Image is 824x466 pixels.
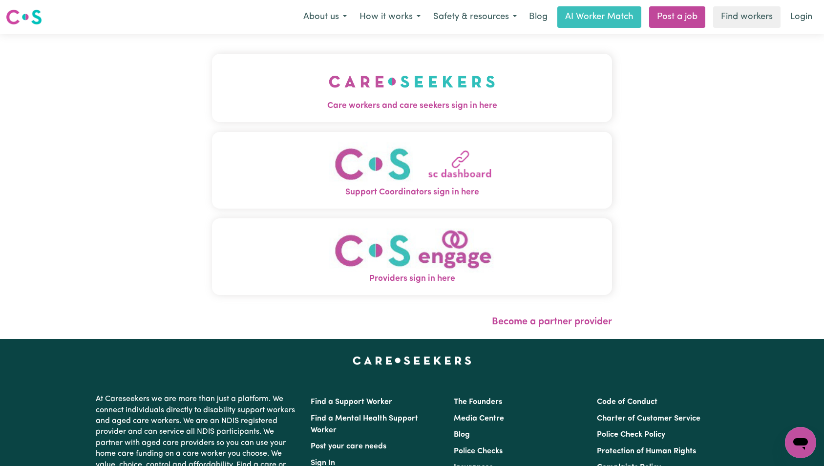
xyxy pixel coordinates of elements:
[597,431,665,439] a: Police Check Policy
[353,7,427,27] button: How it works
[454,431,470,439] a: Blog
[454,398,502,406] a: The Founders
[311,415,418,434] a: Find a Mental Health Support Worker
[454,447,503,455] a: Police Checks
[311,398,392,406] a: Find a Support Worker
[212,218,613,295] button: Providers sign in here
[785,427,816,458] iframe: Button to launch messaging window
[649,6,705,28] a: Post a job
[597,447,696,455] a: Protection of Human Rights
[212,186,613,199] span: Support Coordinators sign in here
[523,6,553,28] a: Blog
[212,54,613,122] button: Care workers and care seekers sign in here
[212,273,613,285] span: Providers sign in here
[557,6,641,28] a: AI Worker Match
[713,6,781,28] a: Find workers
[454,415,504,423] a: Media Centre
[597,415,700,423] a: Charter of Customer Service
[212,100,613,112] span: Care workers and care seekers sign in here
[6,8,42,26] img: Careseekers logo
[212,132,613,209] button: Support Coordinators sign in here
[6,6,42,28] a: Careseekers logo
[492,317,612,327] a: Become a partner provider
[427,7,523,27] button: Safety & resources
[297,7,353,27] button: About us
[784,6,818,28] a: Login
[597,398,657,406] a: Code of Conduct
[353,357,471,364] a: Careseekers home page
[311,443,386,450] a: Post your care needs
